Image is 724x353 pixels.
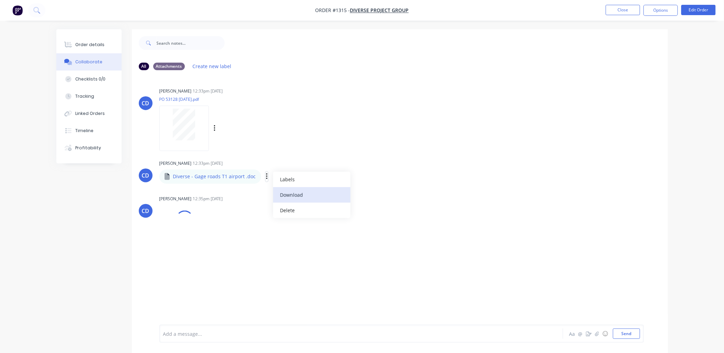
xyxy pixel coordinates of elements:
div: Linked Orders [75,110,105,117]
button: Labels [273,172,350,187]
div: [PERSON_NAME] [159,160,192,167]
div: Timeline [75,128,93,134]
button: Create new label [189,62,235,71]
button: ☺ [601,330,610,338]
button: Order details [56,36,122,53]
button: Delete [273,203,350,218]
span: Order #1315 - [315,7,350,14]
div: CD [142,207,149,215]
button: Profitability [56,139,122,157]
p: PO 53128 [DATE].pdf [159,96,286,102]
button: Aa [568,330,577,338]
a: Diverse Project Group [350,7,409,14]
div: Order details [75,42,104,48]
button: Edit Order [681,5,716,15]
p: Diverse - Gage roads T1 airport .doc [173,173,256,180]
button: Options [644,5,678,16]
div: 12:33pm [DATE] [193,160,223,167]
div: Profitability [75,145,101,151]
div: [PERSON_NAME] [159,88,192,94]
button: Download [273,187,350,203]
div: 12:33pm [DATE] [193,88,223,94]
button: @ [577,330,585,338]
div: [PERSON_NAME] [159,196,192,202]
div: Collaborate [75,59,102,65]
div: Attachments [153,63,185,70]
div: CD [142,171,149,180]
button: Collaborate [56,53,122,71]
div: All [139,63,149,70]
input: Search notes... [157,36,225,50]
button: Checklists 0/0 [56,71,122,88]
button: Close [606,5,640,15]
div: Tracking [75,93,94,99]
div: Checklists 0/0 [75,76,105,82]
button: Timeline [56,122,122,139]
button: Linked Orders [56,105,122,122]
img: Factory [12,5,23,15]
div: CD [142,99,149,107]
div: 12:35pm [DATE] [193,196,223,202]
button: Send [613,329,640,339]
button: Tracking [56,88,122,105]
